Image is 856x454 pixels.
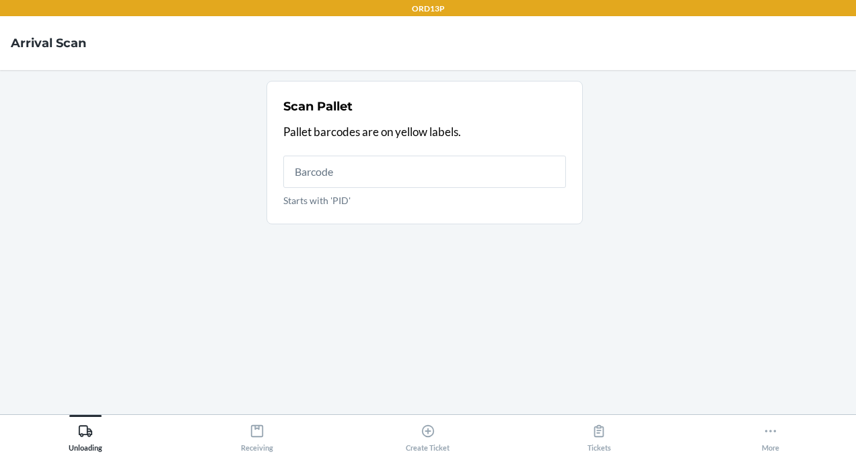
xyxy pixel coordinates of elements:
button: Create Ticket [343,415,513,452]
div: Tickets [587,418,611,452]
h2: Scan Pallet [283,98,353,115]
div: Create Ticket [406,418,450,452]
div: Receiving [241,418,273,452]
div: Unloading [69,418,102,452]
p: ORD13P [412,3,445,15]
div: More [762,418,779,452]
h4: Arrival Scan [11,34,86,52]
button: Receiving [171,415,342,452]
button: More [685,415,856,452]
button: Tickets [513,415,684,452]
input: Starts with 'PID' [283,156,566,188]
p: Starts with 'PID' [283,193,566,207]
p: Pallet barcodes are on yellow labels. [283,123,566,141]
